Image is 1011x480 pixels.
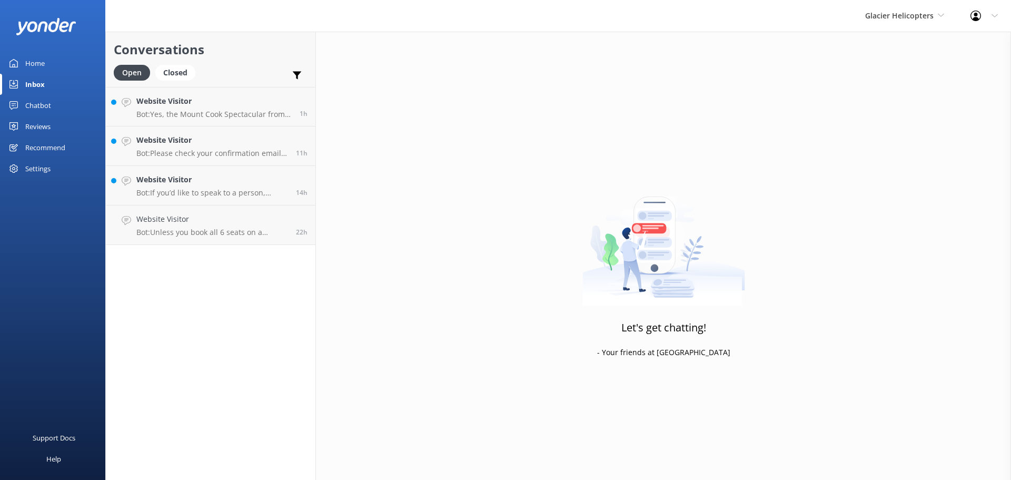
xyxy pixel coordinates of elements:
[25,137,65,158] div: Recommend
[136,188,288,198] p: Bot: If you’d like to speak to a person, contact our bases at [URL][DOMAIN_NAME].
[296,149,308,158] span: Sep 24 2025 08:36pm (UTC +12:00) Pacific/Auckland
[25,158,51,179] div: Settings
[46,448,61,469] div: Help
[582,174,745,306] img: artwork of a man stealing a conversation from at giant smartphone
[136,95,292,107] h4: Website Visitor
[106,87,315,126] a: Website VisitorBot:Yes, the Mount Cook Spectacular from [GEOGRAPHIC_DATA] includes a snow landing...
[155,66,201,78] a: Closed
[136,228,288,237] p: Bot: Unless you book all 6 seats on a helicopter, it is likely you will share your flight with ot...
[296,188,308,197] span: Sep 24 2025 06:02pm (UTC +12:00) Pacific/Auckland
[25,116,51,137] div: Reviews
[114,40,308,60] h2: Conversations
[16,18,76,35] img: yonder-white-logo.png
[296,228,308,237] span: Sep 24 2025 09:26am (UTC +12:00) Pacific/Auckland
[114,66,155,78] a: Open
[300,109,308,118] span: Sep 25 2025 06:36am (UTC +12:00) Pacific/Auckland
[136,213,288,225] h4: Website Visitor
[621,319,706,336] h3: Let's get chatting!
[865,11,934,21] span: Glacier Helicopters
[597,347,730,358] p: - Your friends at [GEOGRAPHIC_DATA]
[33,427,75,448] div: Support Docs
[106,205,315,245] a: Website VisitorBot:Unless you book all 6 seats on a helicopter, it is likely you will share your ...
[114,65,150,81] div: Open
[136,134,288,146] h4: Website Visitor
[25,95,51,116] div: Chatbot
[136,149,288,158] p: Bot: Please check your confirmation email for your departure base. Our check-in locations are: - ...
[155,65,195,81] div: Closed
[106,166,315,205] a: Website VisitorBot:If you’d like to speak to a person, contact our bases at [URL][DOMAIN_NAME].14h
[25,53,45,74] div: Home
[106,126,315,166] a: Website VisitorBot:Please check your confirmation email for your departure base. Our check-in loc...
[25,74,45,95] div: Inbox
[136,174,288,185] h4: Website Visitor
[136,110,292,119] p: Bot: Yes, the Mount Cook Spectacular from [GEOGRAPHIC_DATA] includes a snow landing on the glacie...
